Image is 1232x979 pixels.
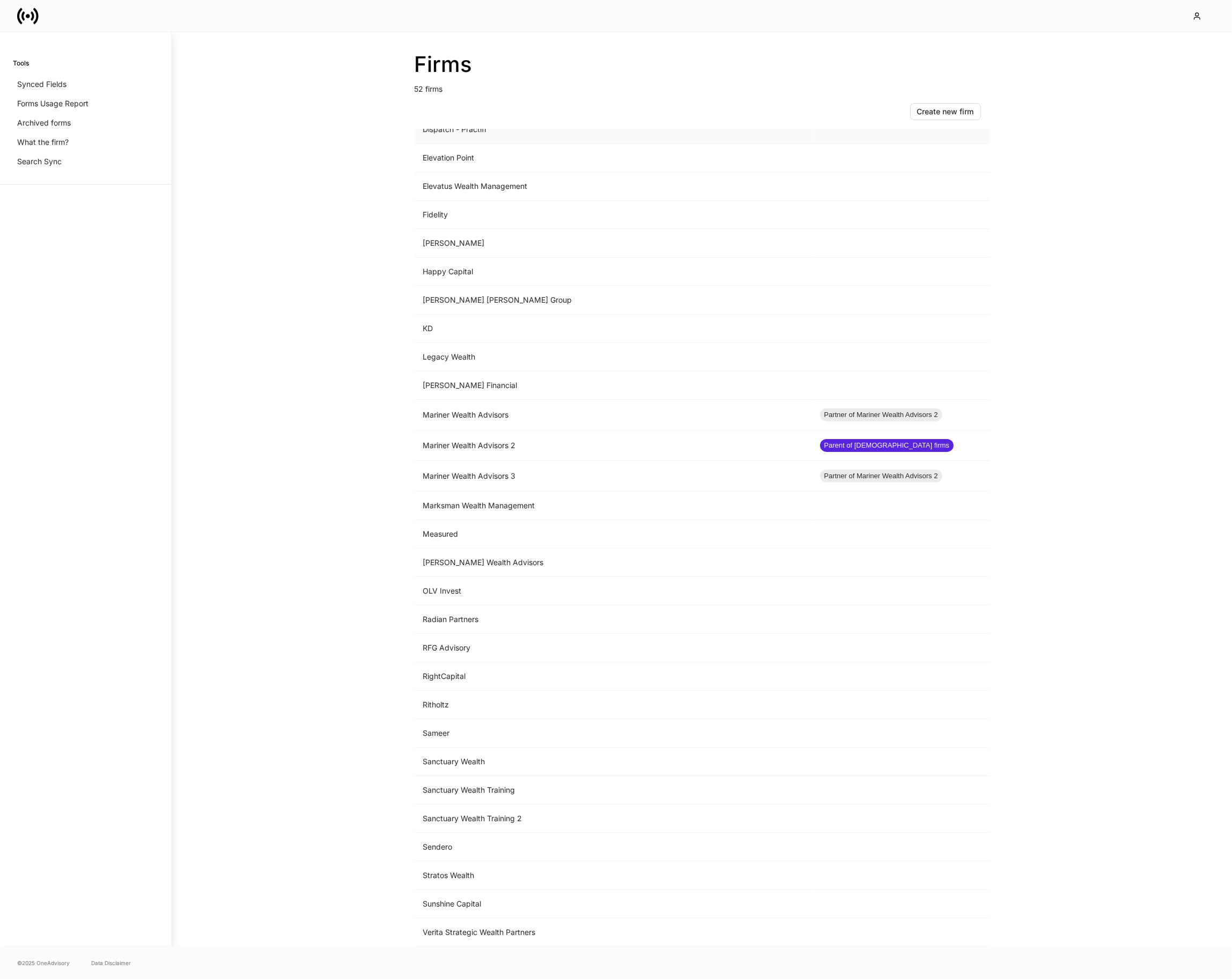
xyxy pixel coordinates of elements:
h2: Firms [415,52,990,77]
td: Legacy Wealth [415,343,812,371]
span: Parent of [DEMOGRAPHIC_DATA] firms [820,440,954,451]
td: Measured [415,520,812,549]
td: Mariner Wealth Advisors [415,400,812,430]
td: Happy Capital [415,258,812,286]
a: Forms Usage Report [13,94,158,113]
td: Sameer [415,719,812,748]
td: [PERSON_NAME] [415,229,812,258]
td: RightCapital [415,662,812,691]
p: What the firm? [17,137,69,148]
td: Sanctuary Wealth [415,748,812,776]
a: Search Sync [13,152,158,171]
span: Partner of Mariner Wealth Advisors 2 [820,410,942,420]
h6: Tools [13,58,29,68]
td: Sanctuary Wealth Training 2 [415,805,812,833]
p: 52 firms [415,77,990,94]
td: Radian Partners [415,605,812,634]
a: Data Disclaimer [91,959,131,967]
td: Fidelity [415,201,812,229]
td: Sanctuary Wealth Training [415,776,812,805]
td: RFG Advisory [415,634,812,662]
a: What the firm? [13,133,158,152]
span: © 2025 OneAdvisory [17,959,70,967]
td: Sendero [415,833,812,861]
p: Search Sync [17,156,62,167]
td: Stratos Wealth [415,861,812,890]
td: Mariner Wealth Advisors 2 [415,430,812,461]
td: Verita Strategic Wealth Partners [415,918,812,947]
td: OLV Invest [415,577,812,605]
span: Partner of Mariner Wealth Advisors 2 [820,471,942,481]
p: Synced Fields [17,79,67,90]
a: Synced Fields [13,75,158,94]
div: Create new firm [917,106,974,117]
td: [PERSON_NAME] Financial [415,371,812,400]
td: KD [415,315,812,343]
a: Archived forms [13,113,158,133]
p: Forms Usage Report [17,98,88,109]
td: Dispatch - Practifi [415,115,812,144]
td: [PERSON_NAME] [PERSON_NAME] Group [415,286,812,315]
td: Elevatus Wealth Management [415,172,812,201]
td: Ritholtz [415,691,812,719]
td: Marksman Wealth Management [415,492,812,520]
td: Waverly Advisors [415,947,812,975]
td: [PERSON_NAME] Wealth Advisors [415,549,812,577]
p: Archived forms [17,118,71,128]
td: Sunshine Capital [415,890,812,918]
td: Mariner Wealth Advisors 3 [415,461,812,492]
button: Create new firm [910,103,981,120]
td: Elevation Point [415,144,812,172]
